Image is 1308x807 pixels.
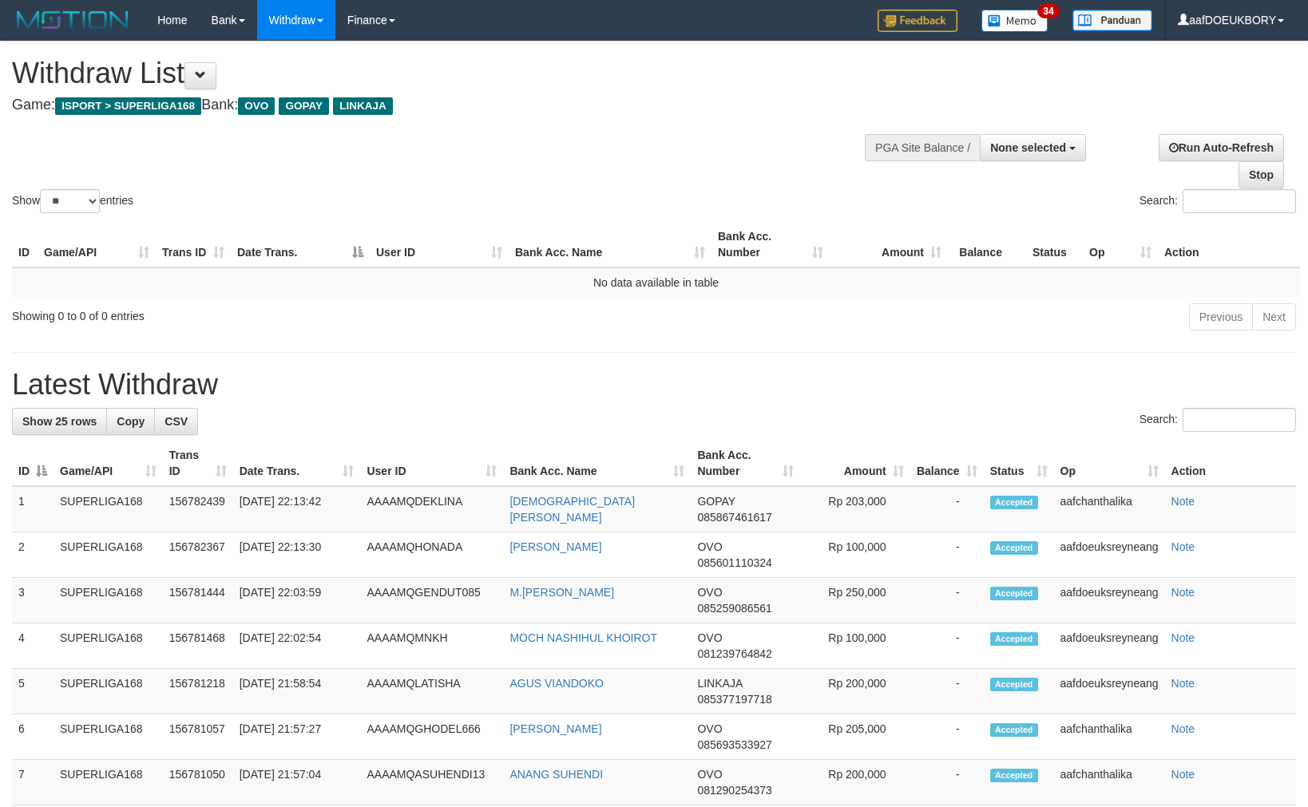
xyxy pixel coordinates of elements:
[22,415,97,428] span: Show 25 rows
[54,441,163,486] th: Game/API: activate to sort column ascending
[1054,623,1165,669] td: aafdoeuksreyneang
[990,632,1038,646] span: Accepted
[12,578,54,623] td: 3
[231,222,370,267] th: Date Trans.: activate to sort column descending
[12,97,856,113] h4: Game: Bank:
[360,532,503,578] td: AAAAMQHONADA
[697,722,722,735] span: OVO
[509,540,601,553] a: [PERSON_NAME]
[333,97,393,115] span: LINKAJA
[12,714,54,760] td: 6
[163,441,233,486] th: Trans ID: activate to sort column ascending
[1054,441,1165,486] th: Op: activate to sort column ascending
[910,623,984,669] td: -
[54,714,163,760] td: SUPERLIGA168
[697,631,722,644] span: OVO
[1054,760,1165,805] td: aafchanthalika
[1054,532,1165,578] td: aafdoeuksreyneang
[800,578,910,623] td: Rp 250,000
[990,496,1038,509] span: Accepted
[54,623,163,669] td: SUPERLIGA168
[697,647,771,660] span: Copy 081239764842 to clipboard
[360,623,503,669] td: AAAAMQMNKH
[1171,677,1195,690] a: Note
[1026,222,1083,267] th: Status
[164,415,188,428] span: CSV
[981,10,1048,32] img: Button%20Memo.svg
[1171,722,1195,735] a: Note
[12,267,1300,297] td: No data available in table
[54,578,163,623] td: SUPERLIGA168
[12,189,133,213] label: Show entries
[800,532,910,578] td: Rp 100,000
[948,222,1026,267] th: Balance
[503,441,691,486] th: Bank Acc. Name: activate to sort column ascending
[163,714,233,760] td: 156781057
[12,441,54,486] th: ID: activate to sort column descending
[1171,631,1195,644] a: Note
[54,486,163,532] td: SUPERLIGA168
[1189,303,1253,330] a: Previous
[40,189,100,213] select: Showentries
[697,495,735,508] span: GOPAY
[697,693,771,706] span: Copy 085377197718 to clipboard
[1252,303,1296,330] a: Next
[509,495,635,524] a: [DEMOGRAPHIC_DATA][PERSON_NAME]
[12,486,54,532] td: 1
[980,134,1086,161] button: None selected
[984,441,1054,486] th: Status: activate to sort column ascending
[12,760,54,805] td: 7
[1171,495,1195,508] a: Note
[509,586,614,599] a: M.[PERSON_NAME]
[233,578,361,623] td: [DATE] 22:03:59
[163,486,233,532] td: 156782439
[156,222,231,267] th: Trans ID: activate to sort column ascending
[360,714,503,760] td: AAAAMQGHODEL666
[1054,669,1165,714] td: aafdoeuksreyneang
[1054,486,1165,532] td: aafchanthalika
[12,623,54,669] td: 4
[163,578,233,623] td: 156781444
[800,623,910,669] td: Rp 100,000
[990,541,1038,555] span: Accepted
[163,760,233,805] td: 156781050
[38,222,156,267] th: Game/API: activate to sort column ascending
[697,677,742,690] span: LINKAJA
[1165,441,1296,486] th: Action
[878,10,957,32] img: Feedback.jpg
[55,97,201,115] span: ISPORT > SUPERLIGA168
[370,222,509,267] th: User ID: activate to sort column ascending
[360,441,503,486] th: User ID: activate to sort column ascending
[233,441,361,486] th: Date Trans.: activate to sort column ascending
[697,602,771,615] span: Copy 085259086561 to clipboard
[910,669,984,714] td: -
[1183,408,1296,432] input: Search:
[509,722,601,735] a: [PERSON_NAME]
[12,408,107,435] a: Show 25 rows
[691,441,800,486] th: Bank Acc. Number: activate to sort column ascending
[910,532,984,578] td: -
[117,415,145,428] span: Copy
[990,141,1066,154] span: None selected
[800,486,910,532] td: Rp 203,000
[1054,714,1165,760] td: aafchanthalika
[865,134,980,161] div: PGA Site Balance /
[1140,189,1296,213] label: Search:
[233,623,361,669] td: [DATE] 22:02:54
[1140,408,1296,432] label: Search:
[233,532,361,578] td: [DATE] 22:13:30
[1239,161,1284,188] a: Stop
[990,587,1038,600] span: Accepted
[233,714,361,760] td: [DATE] 21:57:27
[1037,4,1059,18] span: 34
[990,769,1038,782] span: Accepted
[509,677,603,690] a: AGUS VIANDOKO
[1083,222,1158,267] th: Op: activate to sort column ascending
[54,669,163,714] td: SUPERLIGA168
[800,669,910,714] td: Rp 200,000
[697,768,722,781] span: OVO
[12,669,54,714] td: 5
[1159,134,1284,161] a: Run Auto-Refresh
[800,441,910,486] th: Amount: activate to sort column ascending
[233,669,361,714] td: [DATE] 21:58:54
